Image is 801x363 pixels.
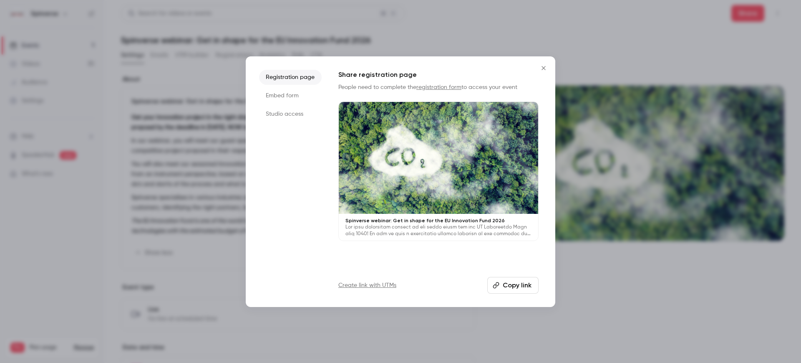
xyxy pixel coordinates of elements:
p: Spinverse webinar: Get in shape for the EU Innovation Fund 2026 [345,217,531,224]
li: Studio access [259,107,322,122]
a: Create link with UTMs [338,281,396,289]
a: registration form [416,84,461,90]
li: Registration page [259,70,322,85]
h1: Share registration page [338,70,539,80]
li: Embed form [259,88,322,103]
button: Copy link [487,277,539,294]
button: Close [535,60,552,76]
a: Spinverse webinar: Get in shape for the EU Innovation Fund 2026Lor ipsu dolorsitam consect ad eli... [338,102,539,241]
p: People need to complete the to access your event [338,83,539,91]
p: Lor ipsu dolorsitam consect ad eli seddo eiusm tem inc UT Laboreetdo Magn aliq 1040! En adm ve qu... [345,224,531,237]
